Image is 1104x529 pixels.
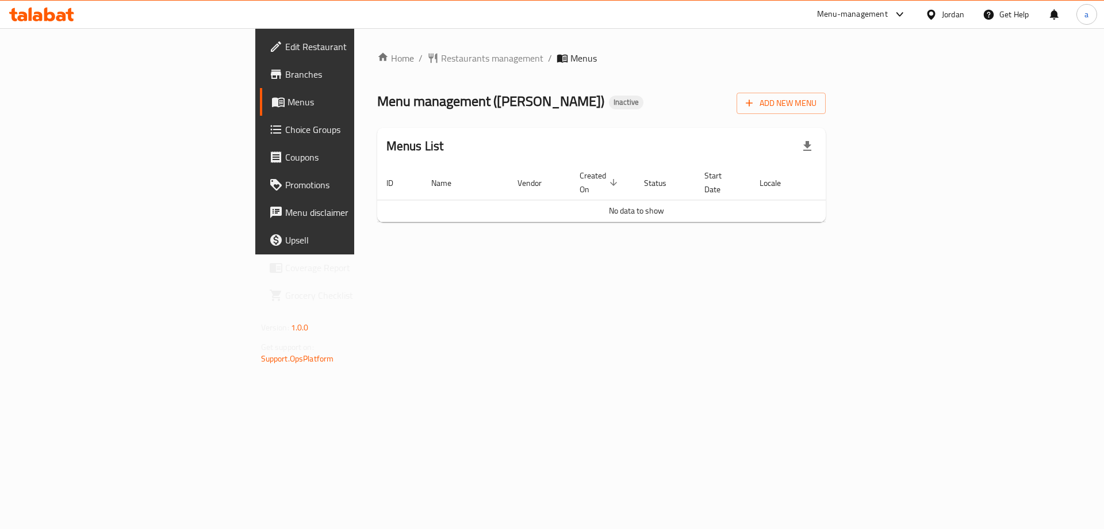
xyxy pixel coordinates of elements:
[285,205,431,219] span: Menu disclaimer
[548,51,552,65] li: /
[260,60,440,88] a: Branches
[810,165,896,200] th: Actions
[285,40,431,54] span: Edit Restaurant
[260,281,440,309] a: Grocery Checklist
[377,165,896,222] table: enhanced table
[260,88,440,116] a: Menus
[386,176,408,190] span: ID
[377,51,826,65] nav: breadcrumb
[737,93,826,114] button: Add New Menu
[261,320,289,335] span: Version:
[760,176,796,190] span: Locale
[644,176,681,190] span: Status
[261,351,334,366] a: Support.OpsPlatform
[1084,8,1088,21] span: a
[580,169,621,196] span: Created On
[746,96,816,111] span: Add New Menu
[285,123,431,136] span: Choice Groups
[704,169,737,196] span: Start Date
[570,51,597,65] span: Menus
[285,233,431,247] span: Upsell
[285,67,431,81] span: Branches
[285,261,431,275] span: Coverage Report
[260,143,440,171] a: Coupons
[793,132,821,160] div: Export file
[942,8,964,21] div: Jordan
[260,33,440,60] a: Edit Restaurant
[427,51,543,65] a: Restaurants management
[261,340,314,355] span: Get support on:
[260,254,440,281] a: Coverage Report
[377,88,604,114] span: Menu management ( [PERSON_NAME] )
[609,96,643,109] div: Inactive
[609,97,643,107] span: Inactive
[386,138,444,155] h2: Menus List
[285,150,431,164] span: Coupons
[260,116,440,143] a: Choice Groups
[285,178,431,192] span: Promotions
[517,176,557,190] span: Vendor
[285,288,431,302] span: Grocery Checklist
[817,7,888,21] div: Menu-management
[291,320,309,335] span: 1.0.0
[441,51,543,65] span: Restaurants management
[260,199,440,226] a: Menu disclaimer
[260,171,440,199] a: Promotions
[431,176,466,190] span: Name
[287,95,431,109] span: Menus
[260,226,440,254] a: Upsell
[609,203,664,218] span: No data to show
